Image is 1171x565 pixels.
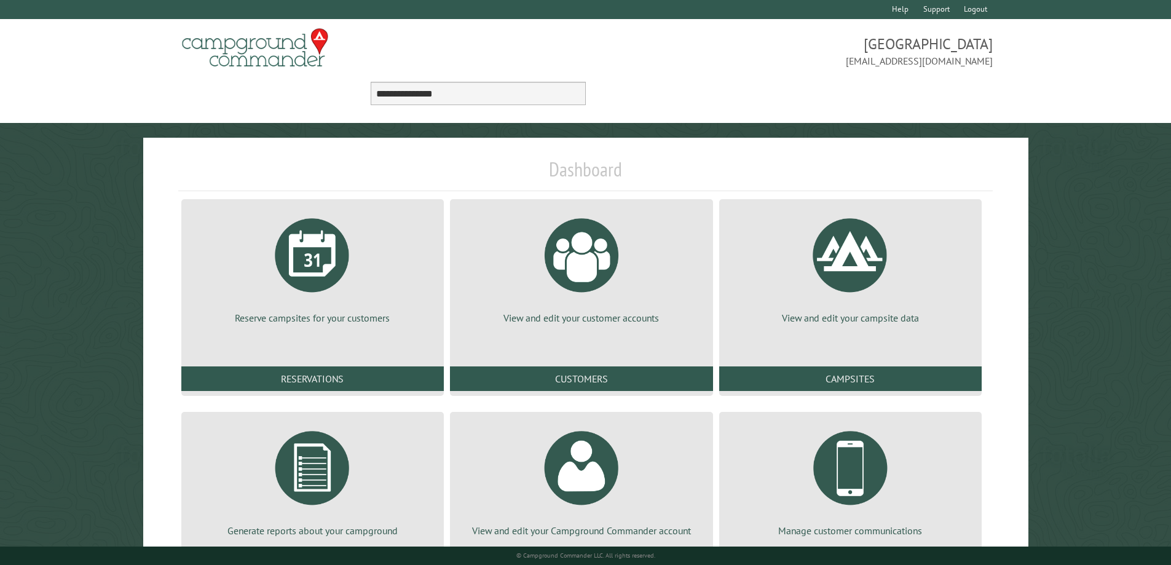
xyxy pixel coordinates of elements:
[734,209,967,325] a: View and edit your campsite data
[719,366,982,391] a: Campsites
[196,422,429,537] a: Generate reports about your campground
[178,24,332,72] img: Campground Commander
[734,422,967,537] a: Manage customer communications
[734,311,967,325] p: View and edit your campsite data
[196,311,429,325] p: Reserve campsites for your customers
[181,366,444,391] a: Reservations
[196,524,429,537] p: Generate reports about your campground
[450,366,712,391] a: Customers
[465,311,698,325] p: View and edit your customer accounts
[516,551,655,559] small: © Campground Commander LLC. All rights reserved.
[586,34,993,68] span: [GEOGRAPHIC_DATA] [EMAIL_ADDRESS][DOMAIN_NAME]
[178,157,993,191] h1: Dashboard
[465,422,698,537] a: View and edit your Campground Commander account
[734,524,967,537] p: Manage customer communications
[465,524,698,537] p: View and edit your Campground Commander account
[465,209,698,325] a: View and edit your customer accounts
[196,209,429,325] a: Reserve campsites for your customers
